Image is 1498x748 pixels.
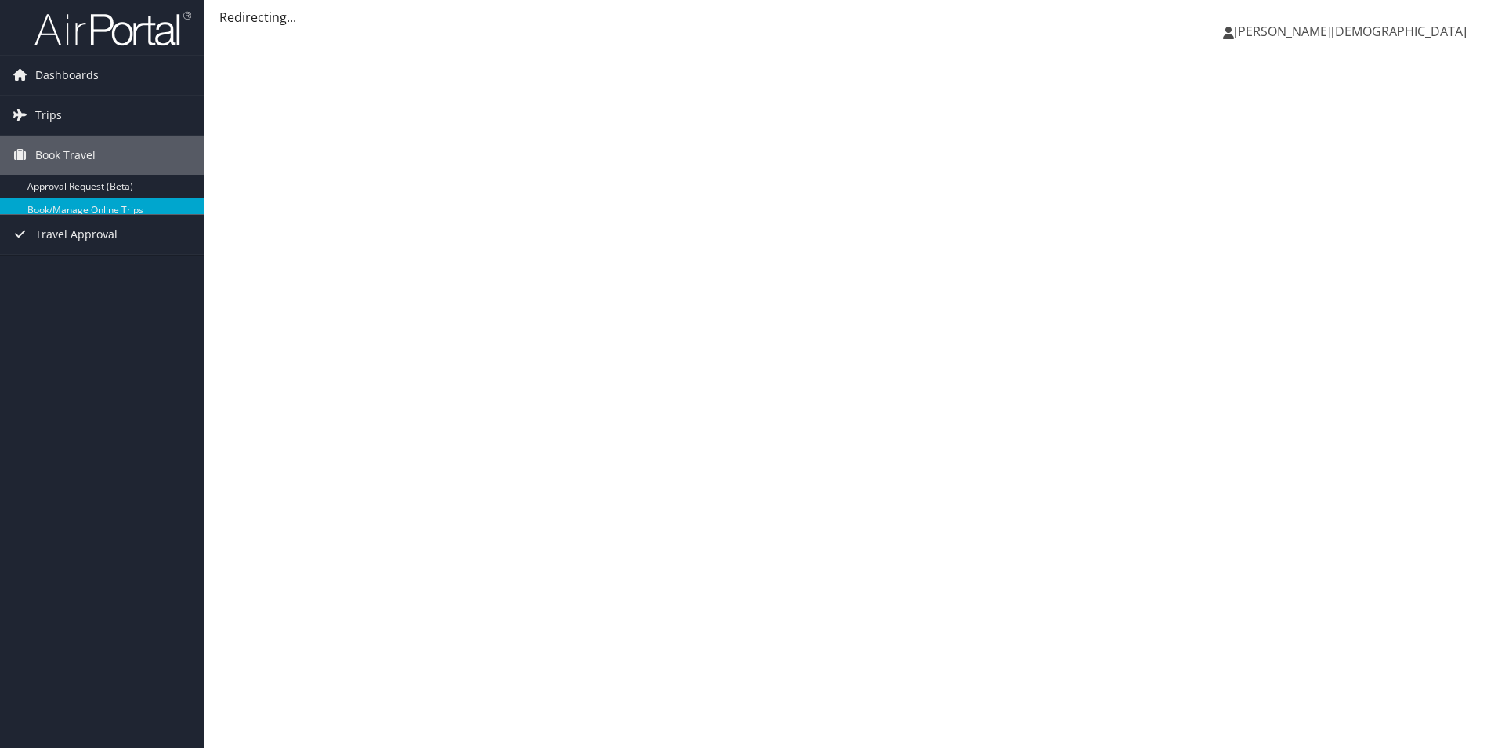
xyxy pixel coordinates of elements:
span: Dashboards [35,56,99,95]
span: Trips [35,96,62,135]
img: airportal-logo.png [34,10,191,47]
span: Book Travel [35,136,96,175]
span: Travel Approval [35,215,118,254]
a: [PERSON_NAME][DEMOGRAPHIC_DATA] [1223,8,1482,55]
span: [PERSON_NAME][DEMOGRAPHIC_DATA] [1234,23,1467,40]
div: Redirecting... [219,8,1482,27]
